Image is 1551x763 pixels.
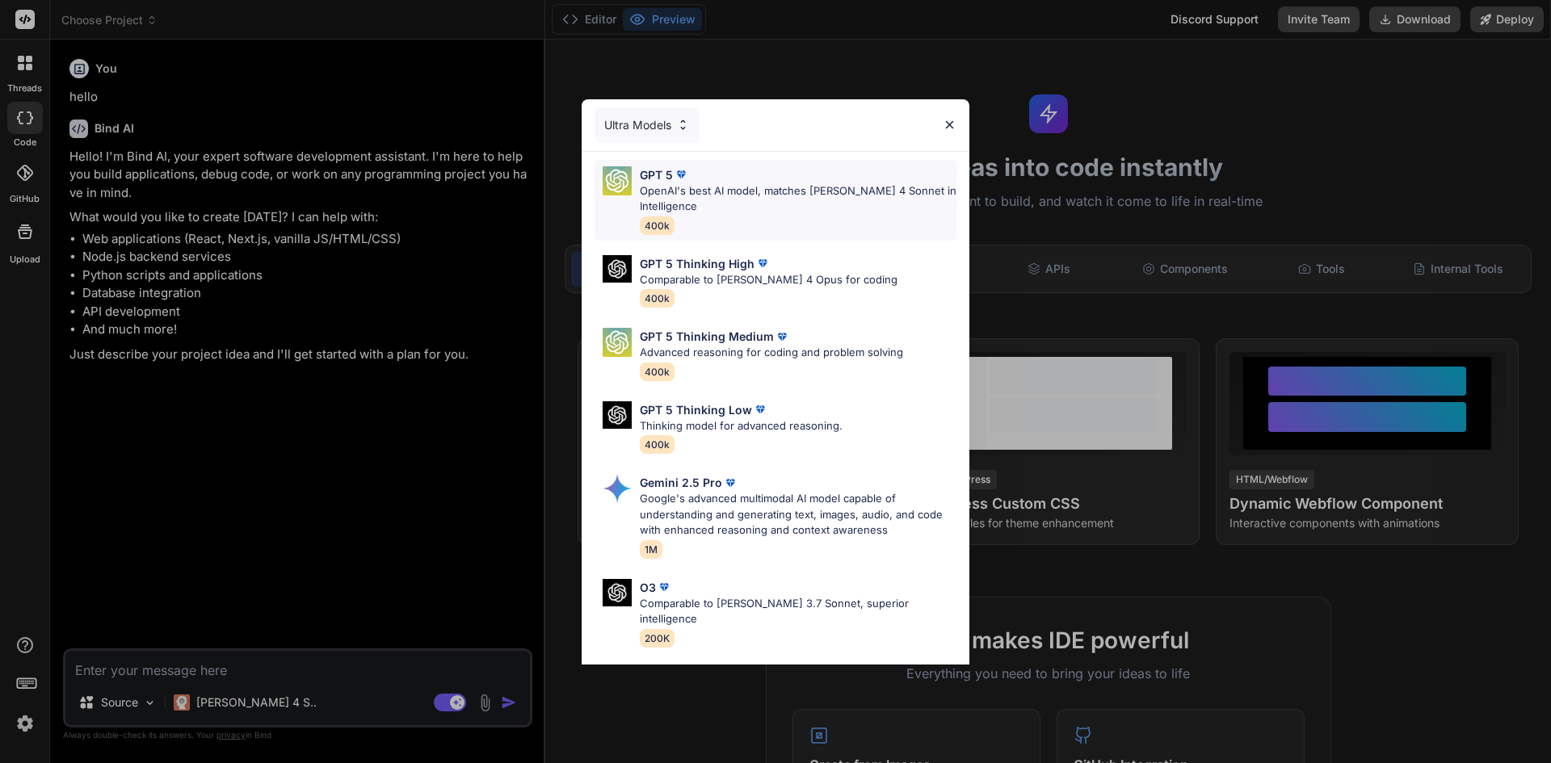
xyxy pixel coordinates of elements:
[603,328,632,357] img: Pick Models
[640,579,656,596] p: O3
[595,107,700,143] div: Ultra Models
[754,255,771,271] img: premium
[673,166,689,182] img: premium
[774,329,790,345] img: premium
[640,183,956,215] p: OpenAI's best AI model, matches [PERSON_NAME] 4 Sonnet in Intelligence
[640,166,673,183] p: GPT 5
[640,474,722,491] p: Gemini 2.5 Pro
[656,579,672,595] img: premium
[640,255,754,272] p: GPT 5 Thinking High
[640,216,675,235] span: 400k
[676,118,690,132] img: Pick Models
[640,491,956,539] p: Google's advanced multimodal AI model capable of understanding and generating text, images, audio...
[752,401,768,417] img: premium
[640,363,675,381] span: 400k
[640,435,675,454] span: 400k
[640,629,675,648] span: 200K
[640,540,662,559] span: 1M
[603,401,632,430] img: Pick Models
[640,345,903,361] p: Advanced reasoning for coding and problem solving
[722,475,738,491] img: premium
[640,418,843,434] p: Thinking model for advanced reasoning.
[603,579,632,607] img: Pick Models
[603,255,632,283] img: Pick Models
[640,596,956,627] p: Comparable to [PERSON_NAME] 3.7 Sonnet, superior intelligence
[640,289,675,308] span: 400k
[603,166,632,195] img: Pick Models
[640,272,897,288] p: Comparable to [PERSON_NAME] 4 Opus for coding
[943,118,956,132] img: close
[603,474,632,503] img: Pick Models
[640,328,774,345] p: GPT 5 Thinking Medium
[640,401,752,418] p: GPT 5 Thinking Low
